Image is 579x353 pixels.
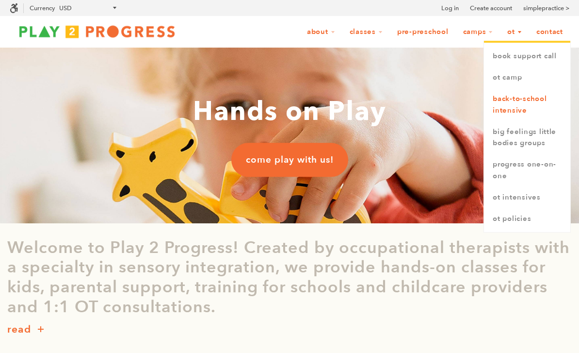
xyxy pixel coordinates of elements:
[501,23,528,41] a: OT
[484,88,570,121] a: Back-to-School Intensive
[7,238,572,317] p: Welcome to Play 2 Progress! Created by occupational therapists with a specialty in sensory integr...
[391,23,455,41] a: Pre-Preschool
[343,23,389,41] a: Classes
[231,143,348,177] a: come play with us!
[457,23,499,41] a: Camps
[7,322,31,337] p: read
[530,23,569,41] a: Contact
[484,187,570,208] a: OT Intensives
[484,121,570,154] a: Big Feelings Little Bodies Groups
[484,208,570,230] a: OT Policies
[301,23,341,41] a: About
[484,46,570,67] a: book support call
[441,3,459,13] a: Log in
[30,4,55,12] label: Currency
[10,22,184,41] img: Play2Progress logo
[246,153,334,166] span: come play with us!
[484,154,570,187] a: Progress One-on-One
[523,3,569,13] a: simplepractice >
[484,67,570,88] a: OT Camp
[470,3,512,13] a: Create account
